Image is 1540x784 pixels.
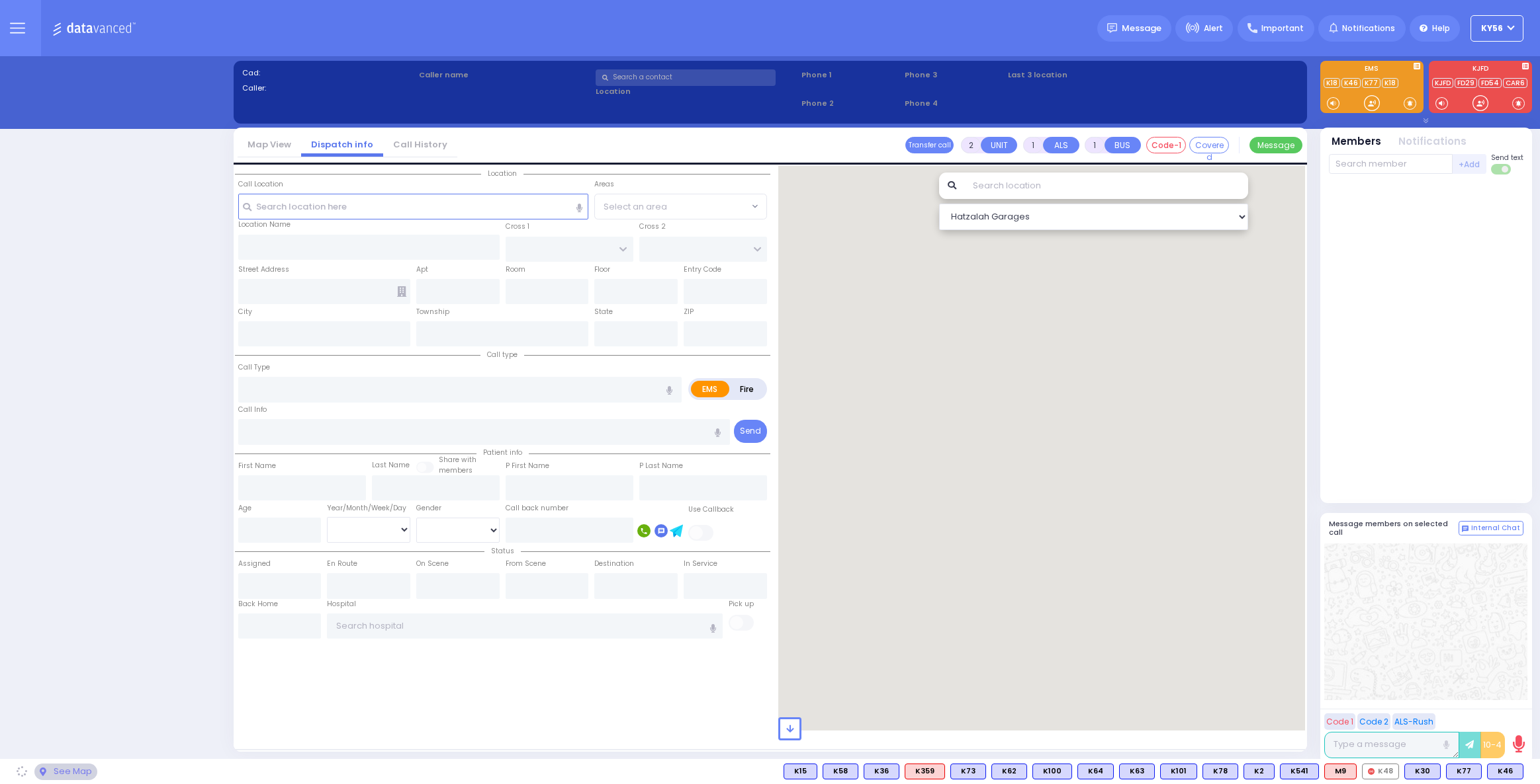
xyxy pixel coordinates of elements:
label: Assigned [238,559,271,569]
label: In Service [684,559,717,569]
label: Call back number [506,503,568,514]
div: K63 [1119,764,1155,779]
div: K541 [1280,764,1319,779]
div: BLS [991,764,1027,779]
label: ZIP [684,307,694,317]
a: FD54 [1478,78,1502,88]
a: Call History [383,138,457,151]
button: Notifications [1398,134,1467,149]
a: CAR6 [1503,78,1527,88]
div: K359 [905,764,945,779]
input: Search hospital [327,613,722,639]
span: members [439,465,473,475]
label: Cross 2 [639,221,666,232]
div: K101 [1160,764,1197,779]
span: Phone 4 [905,98,1003,109]
div: BLS [864,764,899,779]
button: Covered [1189,137,1229,153]
button: Members [1332,134,1381,149]
label: EMS [1320,65,1424,75]
button: Code-1 [1146,137,1186,153]
span: Help [1432,22,1450,34]
button: Transfer call [905,137,954,153]
div: ALS [905,764,945,779]
label: City [238,307,252,317]
label: Call Info [238,405,267,415]
div: K58 [823,764,858,779]
label: Use Callback [688,504,734,515]
span: Select an area [604,200,667,214]
a: K18 [1382,78,1398,88]
div: BLS [1160,764,1197,779]
div: K46 [1487,764,1523,779]
span: Patient info [476,448,529,457]
label: Hospital [327,599,356,609]
label: First Name [238,461,276,471]
button: BUS [1105,137,1141,153]
label: P Last Name [639,461,683,471]
div: BLS [784,764,817,779]
label: Fire [729,381,766,397]
div: BLS [1404,764,1441,779]
label: Location Name [238,219,291,230]
div: ALS [1324,764,1357,779]
a: K18 [1324,78,1340,88]
a: K77 [1362,78,1381,88]
span: Call type [480,350,524,360]
button: Send [734,420,767,443]
label: Entry Code [684,264,721,275]
label: From Scene [506,559,546,569]
div: K62 [991,764,1027,779]
label: Cad: [242,67,414,79]
button: Code 1 [1324,713,1355,730]
label: Gender [416,503,441,514]
button: ALS [1043,137,1079,153]
span: Important [1261,22,1304,34]
label: Caller: [242,83,414,94]
button: UNIT [981,137,1017,153]
label: EMS [691,381,729,397]
div: BLS [1244,764,1275,779]
div: Year/Month/Week/Day [327,503,410,514]
label: Location [596,86,797,97]
div: K64 [1077,764,1114,779]
div: BLS [1446,764,1482,779]
div: K78 [1202,764,1238,779]
div: See map [34,764,97,780]
label: Back Home [238,599,278,609]
div: BLS [1032,764,1072,779]
a: Map View [238,138,301,151]
button: KY56 [1471,15,1523,42]
label: Caller name [419,69,591,81]
span: Other building occupants [397,286,406,297]
label: En Route [327,559,357,569]
label: Cross 1 [506,221,529,232]
div: K77 [1446,764,1482,779]
span: KY56 [1481,22,1503,34]
label: On Scene [416,559,449,569]
small: Share with [439,455,476,465]
label: P First Name [506,461,549,471]
span: Alert [1204,22,1223,34]
label: Age [238,503,251,514]
label: State [594,307,613,317]
label: Apt [416,264,428,275]
label: Areas [594,179,614,190]
img: Logo [52,20,140,36]
input: Search location [964,173,1248,199]
label: Destination [594,559,634,569]
div: K30 [1404,764,1441,779]
label: Room [506,264,525,275]
input: Search a contact [596,69,776,86]
span: Phone 2 [801,98,900,109]
div: K36 [864,764,899,779]
a: Dispatch info [301,138,383,151]
span: Phone 1 [801,69,900,81]
div: BLS [1487,764,1523,779]
div: BLS [1077,764,1114,779]
img: comment-alt.png [1462,526,1469,532]
div: M9 [1324,764,1357,779]
div: K15 [784,764,817,779]
input: Search member [1329,154,1453,174]
div: K48 [1362,764,1399,779]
